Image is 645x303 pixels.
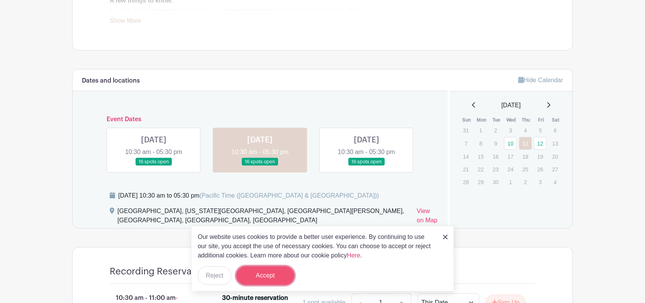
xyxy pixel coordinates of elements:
[489,137,502,149] p: 9
[519,116,534,124] th: Thu
[548,116,564,124] th: Sat
[198,266,231,285] button: Reject
[199,192,379,199] span: (Pacific Time ([GEOGRAPHIC_DATA] & [GEOGRAPHIC_DATA]))
[518,77,563,83] a: Hide Calendar
[519,176,532,188] p: 2
[474,163,487,175] p: 22
[549,176,562,188] p: 4
[443,235,448,239] img: close_button-5f87c8562297e5c2d7936805f587ecaba9071eb48480494691a3f1689db116b3.svg
[534,151,547,163] p: 19
[474,124,487,136] p: 1
[549,151,562,163] p: 20
[459,116,474,124] th: Sun
[504,116,519,124] th: Wed
[504,151,517,163] p: 17
[110,266,282,277] h4: Recording Reservation -- up to 4 people
[534,163,547,175] p: 26
[489,124,502,136] p: 2
[460,137,472,149] p: 7
[519,124,532,136] p: 4
[504,163,517,175] p: 24
[474,176,487,188] p: 29
[549,163,562,175] p: 27
[489,151,502,163] p: 16
[504,176,517,188] p: 1
[534,137,547,150] a: 12
[117,207,411,228] div: [GEOGRAPHIC_DATA], [US_STATE][GEOGRAPHIC_DATA], [GEOGRAPHIC_DATA][PERSON_NAME], [GEOGRAPHIC_DATA]...
[198,232,435,260] p: Our website uses cookies to provide a better user experience. By continuing to use our site, you ...
[347,252,360,259] a: Here
[489,176,502,188] p: 30
[474,151,487,163] p: 15
[519,137,532,150] a: 11
[549,137,562,149] p: 13
[460,151,472,163] p: 14
[236,266,294,285] button: Accept
[504,137,517,150] a: 10
[142,7,186,13] strong: complimentary
[534,176,547,188] p: 3
[534,124,547,136] p: 5
[221,7,270,13] strong: reserve only one
[110,17,141,27] a: Show More
[460,163,472,175] p: 21
[519,151,532,163] p: 18
[489,116,504,124] th: Tue
[118,191,379,200] div: [DATE] 10:30 am to 05:30 pm
[417,207,438,228] a: View on Map
[474,116,489,124] th: Mon
[460,176,472,188] p: 28
[549,124,562,136] p: 6
[519,163,532,175] p: 25
[116,5,535,15] li: Spots are but limited— to ensure everyone gets a chance.
[533,116,548,124] th: Fri
[474,137,487,149] p: 8
[460,124,472,136] p: 31
[82,77,140,85] h6: Dates and locations
[100,116,420,123] h6: Event Dates
[501,101,521,110] span: [DATE]
[504,124,517,136] p: 3
[489,163,502,175] p: 23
